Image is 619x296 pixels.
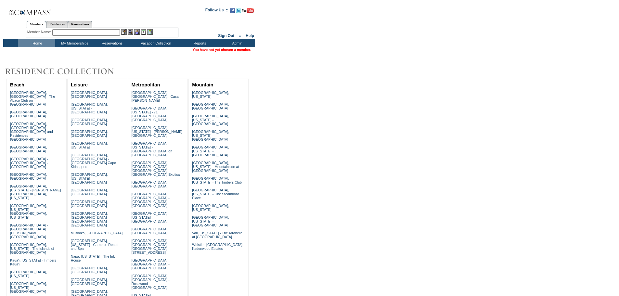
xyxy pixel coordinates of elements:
[10,157,48,169] a: [GEOGRAPHIC_DATA] - [GEOGRAPHIC_DATA] - [GEOGRAPHIC_DATA]
[192,231,242,239] a: Vail, [US_STATE] - The Arrabelle at [GEOGRAPHIC_DATA]
[242,8,254,13] img: Subscribe to our YouTube Channel
[27,21,46,28] a: Members
[131,82,160,87] a: Metropolitan
[10,184,61,200] a: [GEOGRAPHIC_DATA], [US_STATE] - [PERSON_NAME][GEOGRAPHIC_DATA], [US_STATE]
[131,212,168,223] a: [GEOGRAPHIC_DATA], [US_STATE] - [GEOGRAPHIC_DATA]
[131,192,169,208] a: [GEOGRAPHIC_DATA], [GEOGRAPHIC_DATA] - [GEOGRAPHIC_DATA] [GEOGRAPHIC_DATA]
[131,91,178,102] a: [GEOGRAPHIC_DATA], [GEOGRAPHIC_DATA] - Casa [PERSON_NAME]
[131,258,169,270] a: [GEOGRAPHIC_DATA], [GEOGRAPHIC_DATA] - [GEOGRAPHIC_DATA]
[193,48,251,52] span: You have not yet chosen a member.
[3,65,130,78] img: Destinations by Exclusive Resorts
[71,153,116,169] a: [GEOGRAPHIC_DATA], [GEOGRAPHIC_DATA] - [GEOGRAPHIC_DATA] Cape Kidnappers
[10,173,47,180] a: [GEOGRAPHIC_DATA], [GEOGRAPHIC_DATA]
[71,266,108,274] a: [GEOGRAPHIC_DATA], [GEOGRAPHIC_DATA]
[27,29,52,35] div: Member Name:
[71,102,108,114] a: [GEOGRAPHIC_DATA], [US_STATE] - [GEOGRAPHIC_DATA]
[192,82,213,87] a: Mountain
[131,161,180,176] a: [GEOGRAPHIC_DATA], [GEOGRAPHIC_DATA] - [GEOGRAPHIC_DATA], [GEOGRAPHIC_DATA] Exotica
[18,39,55,47] td: Home
[130,39,180,47] td: Vacation Collection
[10,122,53,141] a: [GEOGRAPHIC_DATA], [GEOGRAPHIC_DATA] - [GEOGRAPHIC_DATA] and Residences [GEOGRAPHIC_DATA]
[71,212,109,227] a: [GEOGRAPHIC_DATA], [GEOGRAPHIC_DATA] - [GEOGRAPHIC_DATA] [GEOGRAPHIC_DATA]
[71,141,108,149] a: [GEOGRAPHIC_DATA], [US_STATE]
[131,106,168,122] a: [GEOGRAPHIC_DATA], [US_STATE] - 71 [GEOGRAPHIC_DATA], [GEOGRAPHIC_DATA]
[93,39,130,47] td: Reservations
[68,21,92,28] a: Reservations
[192,188,239,200] a: [GEOGRAPHIC_DATA], [US_STATE] - One Steamboat Place
[218,39,255,47] td: Admin
[236,8,241,13] img: Follow us on Twitter
[10,204,47,219] a: [GEOGRAPHIC_DATA], [US_STATE] - [GEOGRAPHIC_DATA], [US_STATE]
[71,118,108,126] a: [GEOGRAPHIC_DATA], [GEOGRAPHIC_DATA]
[71,239,119,251] a: [GEOGRAPHIC_DATA], [US_STATE] - Carneros Resort and Spa
[71,278,108,286] a: [GEOGRAPHIC_DATA], [GEOGRAPHIC_DATA]
[10,82,24,87] a: Beach
[131,227,168,235] a: [GEOGRAPHIC_DATA], [GEOGRAPHIC_DATA]
[192,145,229,157] a: [GEOGRAPHIC_DATA], [US_STATE] - [GEOGRAPHIC_DATA]
[10,282,47,293] a: [GEOGRAPHIC_DATA], [US_STATE] - [GEOGRAPHIC_DATA]
[131,180,168,188] a: [GEOGRAPHIC_DATA], [GEOGRAPHIC_DATA]
[71,130,108,137] a: [GEOGRAPHIC_DATA], [GEOGRAPHIC_DATA]
[71,188,108,196] a: [GEOGRAPHIC_DATA], [GEOGRAPHIC_DATA]
[55,39,93,47] td: My Memberships
[242,10,254,14] a: Subscribe to our YouTube Channel
[10,91,55,106] a: [GEOGRAPHIC_DATA], [GEOGRAPHIC_DATA] - The Abaco Club on [GEOGRAPHIC_DATA]
[10,145,47,153] a: [GEOGRAPHIC_DATA], [GEOGRAPHIC_DATA]
[134,29,140,35] img: Impersonate
[141,29,146,35] img: Reservations
[192,243,244,251] a: Whistler, [GEOGRAPHIC_DATA] - Kadenwood Estates
[9,3,51,17] img: Compass Home
[121,29,127,35] img: b_edit.gif
[205,7,228,15] td: Follow Us ::
[71,82,88,87] a: Leisure
[192,204,229,212] a: [GEOGRAPHIC_DATA], [US_STATE]
[71,173,108,184] a: [GEOGRAPHIC_DATA], [US_STATE] - [GEOGRAPHIC_DATA]
[131,239,169,254] a: [GEOGRAPHIC_DATA], [GEOGRAPHIC_DATA] - [GEOGRAPHIC_DATA][STREET_ADDRESS]
[131,141,172,157] a: [GEOGRAPHIC_DATA], [US_STATE] - [GEOGRAPHIC_DATA] on [GEOGRAPHIC_DATA]
[10,243,54,254] a: [GEOGRAPHIC_DATA], [US_STATE] - The Islands of [GEOGRAPHIC_DATA]
[230,8,235,13] img: Become our fan on Facebook
[239,33,241,38] span: ::
[192,114,229,126] a: [GEOGRAPHIC_DATA], [US_STATE] - [GEOGRAPHIC_DATA]
[10,110,47,118] a: [GEOGRAPHIC_DATA], [GEOGRAPHIC_DATA]
[128,29,133,35] img: View
[71,200,108,208] a: [GEOGRAPHIC_DATA], [GEOGRAPHIC_DATA]
[236,10,241,14] a: Follow us on Twitter
[147,29,153,35] img: b_calculator.gif
[131,126,182,137] a: [GEOGRAPHIC_DATA], [US_STATE] - [PERSON_NAME][GEOGRAPHIC_DATA]
[180,39,218,47] td: Reports
[71,91,108,98] a: [GEOGRAPHIC_DATA], [GEOGRAPHIC_DATA]
[192,91,229,98] a: [GEOGRAPHIC_DATA], [US_STATE]
[10,223,48,239] a: [GEOGRAPHIC_DATA] - [GEOGRAPHIC_DATA][PERSON_NAME], [GEOGRAPHIC_DATA]
[10,270,47,278] a: [GEOGRAPHIC_DATA], [US_STATE]
[46,21,68,28] a: Residences
[192,215,229,227] a: [GEOGRAPHIC_DATA], [US_STATE] - [GEOGRAPHIC_DATA]
[71,231,123,235] a: Muskoka, [GEOGRAPHIC_DATA]
[246,33,254,38] a: Help
[192,176,242,184] a: [GEOGRAPHIC_DATA], [US_STATE] - The Timbers Club
[230,10,235,14] a: Become our fan on Facebook
[192,130,229,141] a: [GEOGRAPHIC_DATA], [US_STATE] - [GEOGRAPHIC_DATA]
[71,254,115,262] a: Napa, [US_STATE] - The Ink House
[192,161,239,173] a: [GEOGRAPHIC_DATA], [US_STATE] - Mountainside at [GEOGRAPHIC_DATA]
[192,102,229,110] a: [GEOGRAPHIC_DATA], [GEOGRAPHIC_DATA]
[131,274,169,290] a: [GEOGRAPHIC_DATA], [GEOGRAPHIC_DATA] - Rosewood [GEOGRAPHIC_DATA]
[218,33,234,38] a: Sign Out
[10,258,56,266] a: Kaua'i, [US_STATE] - Timbers Kaua'i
